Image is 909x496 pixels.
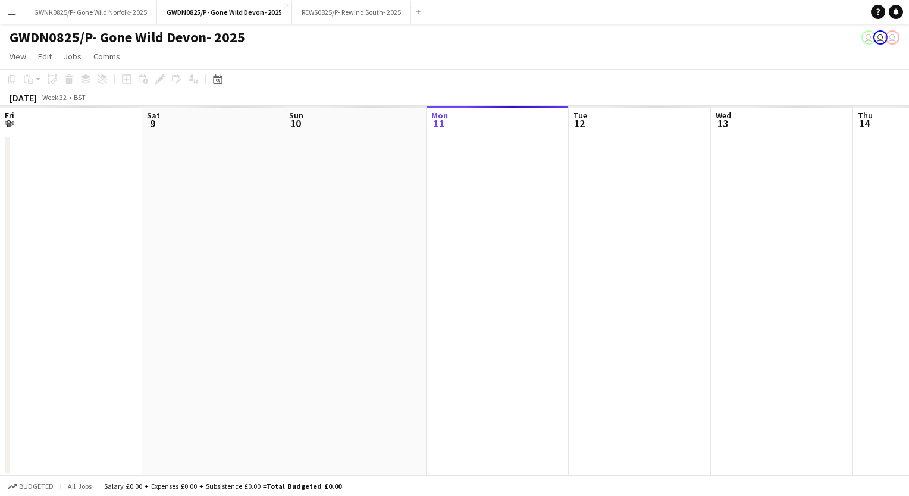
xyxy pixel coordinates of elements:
span: 14 [856,117,873,130]
span: Edit [38,51,52,62]
div: Salary £0.00 + Expenses £0.00 + Subsistence £0.00 = [104,482,341,491]
span: 8 [3,117,14,130]
span: Fri [5,110,14,121]
span: Tue [573,110,587,121]
span: View [10,51,26,62]
span: Mon [431,110,448,121]
button: GWDN0825/P- Gone Wild Devon- 2025 [157,1,292,24]
app-user-avatar: Grace Shorten [873,30,888,45]
button: REWS0825/P- Rewind South- 2025 [292,1,411,24]
span: 10 [287,117,303,130]
a: Jobs [59,49,86,64]
span: Sat [147,110,160,121]
span: Comms [93,51,120,62]
div: BST [74,93,86,102]
span: All jobs [65,482,94,491]
span: 9 [145,117,160,130]
button: GWNK0825/P- Gone Wild Norfolk- 2025 [24,1,157,24]
span: Week 32 [39,93,69,102]
span: Thu [858,110,873,121]
a: Comms [89,49,125,64]
div: [DATE] [10,92,37,103]
span: Jobs [64,51,82,62]
button: Budgeted [6,480,55,493]
span: 11 [430,117,448,130]
span: 13 [714,117,731,130]
span: Sun [289,110,303,121]
h1: GWDN0825/P- Gone Wild Devon- 2025 [10,29,245,46]
app-user-avatar: Suzanne Edwards [885,30,899,45]
span: Total Budgeted £0.00 [267,482,341,491]
a: Edit [33,49,57,64]
a: View [5,49,31,64]
app-user-avatar: Grace Shorten [861,30,876,45]
span: 12 [572,117,587,130]
span: Budgeted [19,482,54,491]
span: Wed [716,110,731,121]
